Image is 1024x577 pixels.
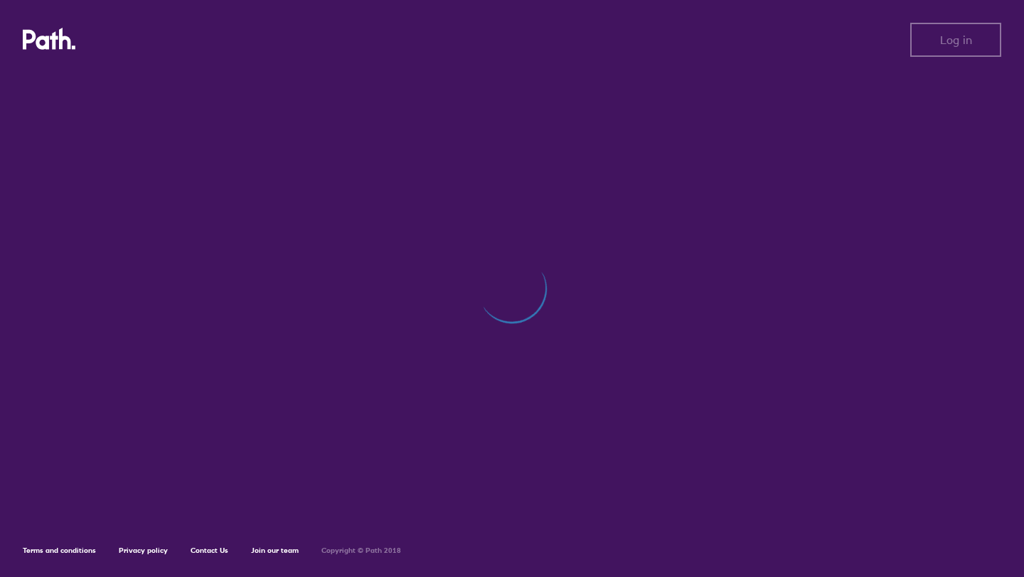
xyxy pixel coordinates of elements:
[191,546,228,555] a: Contact Us
[119,546,168,555] a: Privacy policy
[321,546,401,555] h6: Copyright © Path 2018
[251,546,299,555] a: Join our team
[910,23,1001,57] button: Log in
[23,546,96,555] a: Terms and conditions
[940,33,972,46] span: Log in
